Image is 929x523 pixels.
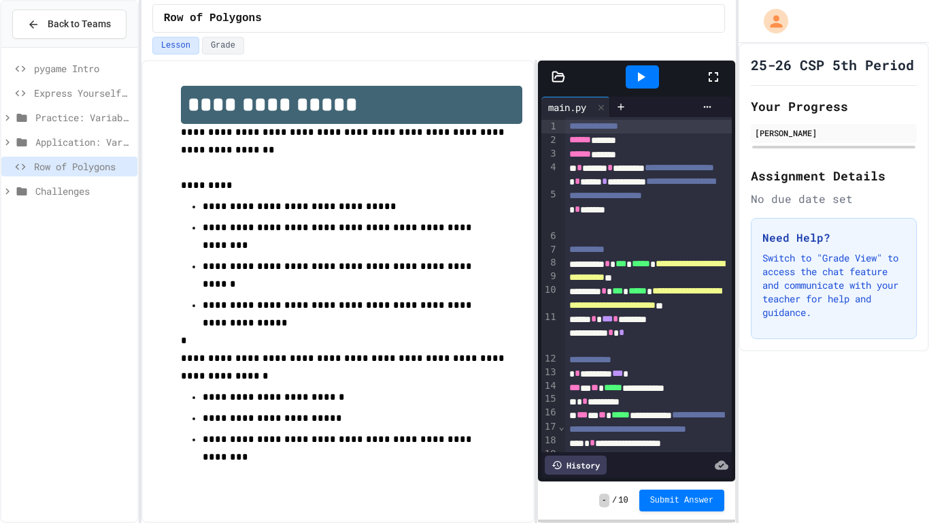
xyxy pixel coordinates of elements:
[541,133,558,147] div: 2
[749,5,792,37] div: My Account
[541,420,558,434] div: 17
[541,97,610,117] div: main.py
[541,229,558,243] div: 6
[35,110,132,125] span: Practice: Variables/Print
[541,120,558,133] div: 1
[35,135,132,149] span: Application: Variables/Print
[48,17,111,31] span: Back to Teams
[164,10,262,27] span: Row of Polygons
[599,494,609,507] span: -
[541,147,558,161] div: 3
[541,392,558,406] div: 15
[152,37,199,54] button: Lesson
[541,311,558,351] div: 11
[558,448,565,459] span: Fold line
[872,469,915,509] iframe: chat widget
[541,379,558,393] div: 14
[751,97,917,116] h2: Your Progress
[541,243,558,257] div: 7
[541,434,558,447] div: 18
[541,352,558,366] div: 12
[202,37,244,54] button: Grade
[618,495,628,506] span: 10
[545,456,607,475] div: History
[35,184,132,198] span: Challenges
[34,159,132,174] span: Row of Polygons
[12,10,126,39] button: Back to Teams
[541,188,558,229] div: 5
[762,251,905,319] p: Switch to "Grade View" to access the chat feature and communicate with your teacher for help and ...
[541,406,558,419] div: 16
[751,191,917,207] div: No due date set
[816,409,915,467] iframe: chat widget
[541,256,558,270] div: 8
[639,490,725,511] button: Submit Answer
[751,55,914,74] h1: 25-26 CSP 5th Period
[541,161,558,188] div: 4
[541,283,558,311] div: 10
[34,61,132,76] span: pygame Intro
[541,366,558,379] div: 13
[612,495,617,506] span: /
[558,421,565,432] span: Fold line
[762,229,905,246] h3: Need Help?
[541,270,558,283] div: 9
[755,127,913,139] div: [PERSON_NAME]
[541,100,593,114] div: main.py
[34,86,132,100] span: Express Yourself in Python!
[541,447,558,488] div: 19
[650,495,714,506] span: Submit Answer
[751,166,917,185] h2: Assignment Details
